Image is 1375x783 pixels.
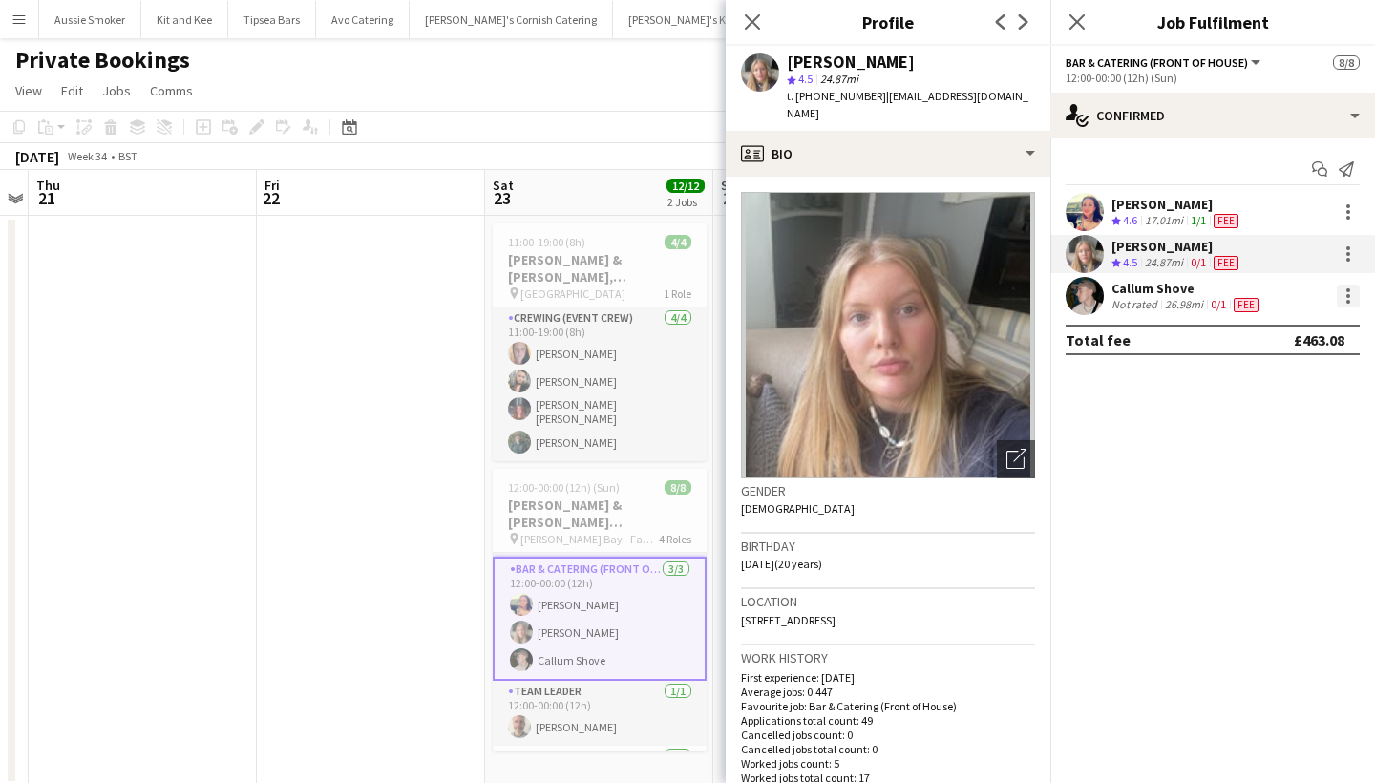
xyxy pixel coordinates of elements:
[741,192,1035,478] img: Crew avatar or photo
[1111,238,1242,255] div: [PERSON_NAME]
[508,480,620,495] span: 12:00-00:00 (12h) (Sun)
[39,1,141,38] button: Aussie Smoker
[493,307,707,461] app-card-role: Crewing (Event Crew)4/411:00-19:00 (8h)[PERSON_NAME][PERSON_NAME][PERSON_NAME] [PERSON_NAME][PERS...
[228,1,316,38] button: Tipsea Bars
[1111,196,1242,213] div: [PERSON_NAME]
[15,46,190,74] h1: Private Bookings
[1141,213,1187,229] div: 17.01mi
[741,685,1035,699] p: Average jobs: 0.447
[741,649,1035,667] h3: Work history
[726,131,1050,177] div: Bio
[1211,297,1226,311] app-skills-label: 0/1
[36,177,60,194] span: Thu
[997,440,1035,478] div: Open photos pop-in
[664,286,691,301] span: 1 Role
[1066,71,1360,85] div: 12:00-00:00 (12h) (Sun)
[741,501,855,516] span: [DEMOGRAPHIC_DATA]
[1210,213,1242,229] div: Crew has different fees then in role
[741,756,1035,771] p: Worked jobs count: 5
[1161,297,1207,312] div: 26.98mi
[1111,297,1161,312] div: Not rated
[741,482,1035,499] h3: Gender
[741,699,1035,713] p: Favourite job: Bar & Catering (Front of House)
[741,557,822,571] span: [DATE] (20 years)
[520,532,659,546] span: [PERSON_NAME] Bay - Family Home
[1123,213,1137,227] span: 4.6
[15,147,59,166] div: [DATE]
[1141,255,1187,271] div: 24.87mi
[8,78,50,103] a: View
[1050,10,1375,34] h3: Job Fulfilment
[718,187,744,209] span: 24
[53,78,91,103] a: Edit
[316,1,410,38] button: Avo Catering
[150,82,193,99] span: Comms
[410,1,613,38] button: [PERSON_NAME]'s Cornish Catering
[741,670,1035,685] p: First experience: [DATE]
[1214,214,1238,228] span: Fee
[1333,55,1360,70] span: 8/8
[659,532,691,546] span: 4 Roles
[1191,213,1206,227] app-skills-label: 1/1
[726,10,1050,34] h3: Profile
[142,78,201,103] a: Comms
[508,235,585,249] span: 11:00-19:00 (8h)
[741,728,1035,742] p: Cancelled jobs count: 0
[102,82,131,99] span: Jobs
[1210,255,1242,271] div: Crew has different fees then in role
[721,177,744,194] span: Sun
[816,72,862,86] span: 24.87mi
[1230,297,1262,312] div: Crew has different fees then in role
[63,149,111,163] span: Week 34
[15,82,42,99] span: View
[264,177,280,194] span: Fri
[1234,298,1259,312] span: Fee
[118,149,137,163] div: BST
[493,177,514,194] span: Sat
[141,1,228,38] button: Kit and Kee
[741,613,836,627] span: [STREET_ADDRESS]
[787,53,915,71] div: [PERSON_NAME]
[490,187,514,209] span: 23
[493,223,707,461] app-job-card: 11:00-19:00 (8h)4/4[PERSON_NAME] & [PERSON_NAME], [PERSON_NAME], [DATE] [GEOGRAPHIC_DATA]1 RoleCr...
[666,179,705,193] span: 12/12
[1050,93,1375,138] div: Confirmed
[741,713,1035,728] p: Applications total count: 49
[1066,330,1131,349] div: Total fee
[665,235,691,249] span: 4/4
[1066,55,1263,70] button: Bar & Catering (Front of House)
[262,187,280,209] span: 22
[493,469,707,751] app-job-card: 12:00-00:00 (12h) (Sun)8/8[PERSON_NAME] & [PERSON_NAME][GEOGRAPHIC_DATA], [DATE] [PERSON_NAME] Ba...
[787,89,1028,120] span: | [EMAIL_ADDRESS][DOMAIN_NAME]
[1123,255,1137,269] span: 4.5
[741,742,1035,756] p: Cancelled jobs total count: 0
[493,251,707,286] h3: [PERSON_NAME] & [PERSON_NAME], [PERSON_NAME], [DATE]
[665,480,691,495] span: 8/8
[741,593,1035,610] h3: Location
[741,538,1035,555] h3: Birthday
[493,681,707,746] app-card-role: Team Leader1/112:00-00:00 (12h)[PERSON_NAME]
[493,497,707,531] h3: [PERSON_NAME] & [PERSON_NAME][GEOGRAPHIC_DATA], [DATE]
[33,187,60,209] span: 21
[95,78,138,103] a: Jobs
[613,1,773,38] button: [PERSON_NAME]'s Kitchen
[1294,330,1344,349] div: £463.08
[1191,255,1206,269] app-skills-label: 0/1
[798,72,813,86] span: 4.5
[667,195,704,209] div: 2 Jobs
[1214,256,1238,270] span: Fee
[1111,280,1262,297] div: Callum Shove
[61,82,83,99] span: Edit
[493,557,707,681] app-card-role: Bar & Catering (Front of House)3/312:00-00:00 (12h)[PERSON_NAME][PERSON_NAME]Callum Shove
[520,286,625,301] span: [GEOGRAPHIC_DATA]
[787,89,886,103] span: t. [PHONE_NUMBER]
[1066,55,1248,70] span: Bar & Catering (Front of House)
